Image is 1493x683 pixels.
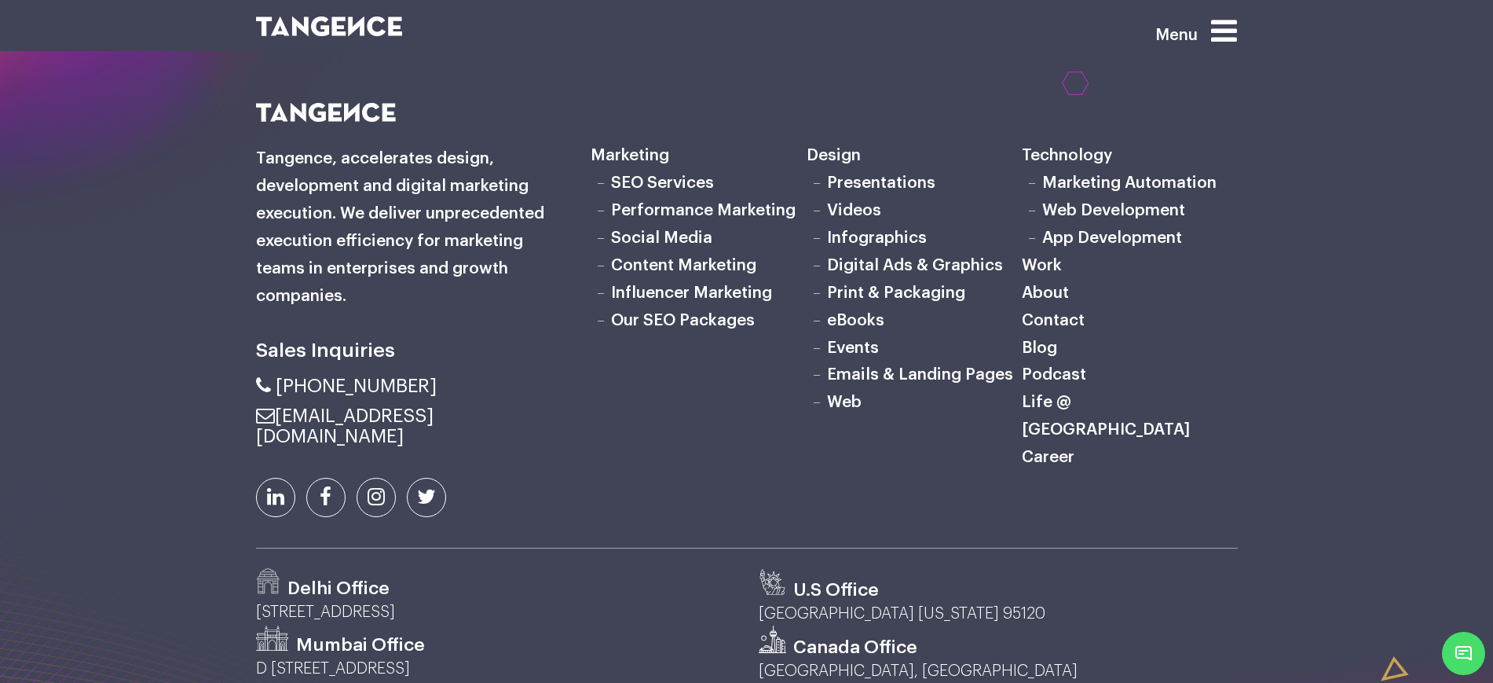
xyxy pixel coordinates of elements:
img: Path-530.png [256,626,289,651]
a: Marketing Automation [1042,174,1217,191]
h3: U.S Office [793,578,879,602]
a: Presentations [827,174,935,191]
a: Events [827,340,879,356]
a: Our SEO Packages [611,312,755,329]
p: [GEOGRAPHIC_DATA] [US_STATE] 95120 [759,602,1238,626]
a: Emails & Landing Pages [827,366,1013,383]
a: eBooks [827,312,884,329]
h6: Marketing [591,142,806,170]
a: SEO Services [611,174,714,191]
a: Social Media [611,230,712,246]
h6: Design [807,142,1022,170]
a: [PHONE_NUMBER] [256,376,437,395]
a: [EMAIL_ADDRESS][DOMAIN_NAME] [256,406,434,446]
a: Videos [827,202,881,218]
a: Web [827,394,862,410]
a: About [1022,285,1069,301]
span: Chat Widget [1442,632,1485,675]
h6: Technology [1022,142,1237,170]
h6: Sales Inquiries [256,334,568,367]
a: Life @ [GEOGRAPHIC_DATA] [1022,394,1190,438]
img: Path-529.png [256,568,280,594]
a: App Development [1042,230,1182,246]
a: Blog [1022,340,1057,356]
a: Podcast [1022,366,1086,383]
p: [STREET_ADDRESS] [256,600,735,624]
h3: Canada Office [793,636,917,659]
a: Web Development [1042,202,1185,218]
a: Influencer Marketing [611,285,772,301]
p: [GEOGRAPHIC_DATA], [GEOGRAPHIC_DATA] [759,659,1238,683]
h6: Tangence, accelerates design, development and digital marketing execution. We deliver unprecedent... [256,145,568,310]
a: Digital Ads & Graphics [827,257,1003,274]
img: canada.svg [759,626,786,653]
a: Contact [1022,312,1085,329]
a: Work [1022,257,1062,274]
h3: Mumbai Office [296,633,425,657]
a: Content Marketing [611,257,756,274]
a: Performance Marketing [611,202,796,218]
h3: Delhi Office [287,577,390,600]
span: [PHONE_NUMBER] [276,376,437,395]
a: Infographics [827,230,927,246]
a: Print & Packaging [827,285,965,301]
a: Career [1022,449,1074,465]
img: us.svg [759,568,786,596]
